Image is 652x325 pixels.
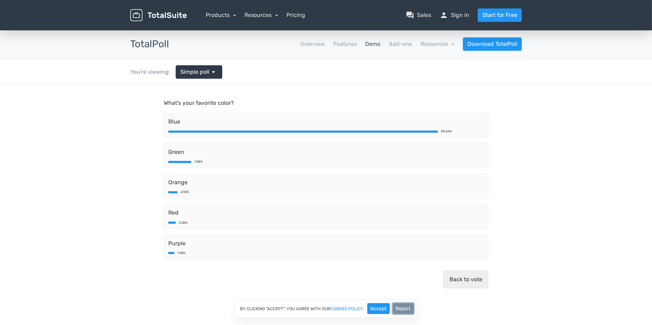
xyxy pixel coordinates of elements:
div: 2.38% [179,137,188,140]
span: Blue [168,33,484,41]
a: Demo [365,40,380,48]
div: 85.46% [441,45,452,48]
a: Download TotalPoll [463,37,522,51]
a: Resources [421,41,454,47]
span: Red [168,124,484,132]
div: 7.28% [194,76,203,79]
span: arrow_drop_down [209,68,218,76]
button: Back to vote [443,186,488,204]
h3: TotalPoll [130,39,169,50]
span: person [440,11,448,19]
a: Products [206,12,236,18]
div: 1.95% [177,167,186,170]
a: Resources [244,12,278,18]
a: Pricing [286,11,305,19]
span: question_answer [406,11,414,19]
div: You're viewing: [130,68,176,76]
div: By clicking "Accept", you agree with our . [235,299,418,318]
span: Simple poll [180,68,209,76]
a: Overview [300,40,325,48]
a: personSign in [440,11,469,19]
span: Purple [168,155,484,163]
a: question_answerSales [406,11,431,19]
img: TotalSuite for WordPress [130,9,187,22]
a: Add-ons [389,40,412,48]
a: Features [333,40,357,48]
div: 2.92% [181,106,189,109]
span: Green [168,63,484,72]
a: Simple poll arrow_drop_down [176,65,222,79]
a: cookies policy [331,307,363,311]
span: Orange [168,94,484,102]
a: Start for Free [478,8,522,22]
button: Accept [367,303,390,314]
p: What's your favorite color? [164,14,488,23]
button: Reject [393,303,414,314]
